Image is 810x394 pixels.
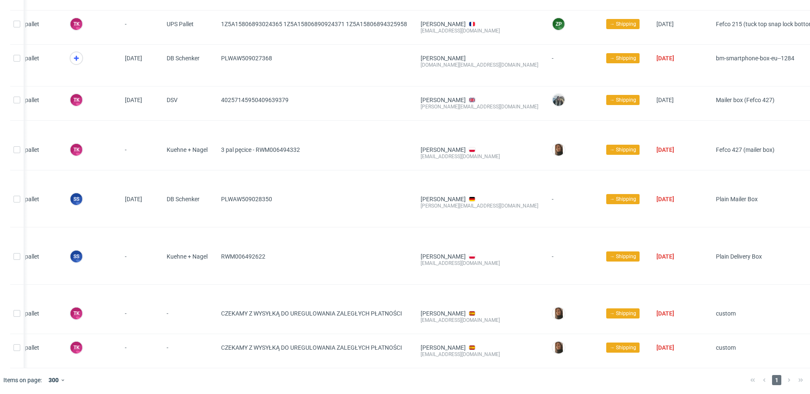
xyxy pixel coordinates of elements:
span: custom [716,344,736,351]
span: pallet [25,310,56,324]
span: Kuehne + Nagel [167,146,208,160]
span: [DATE] [656,310,674,317]
span: 1Z5A15806893024365 1Z5A15806890924371 1Z5A15806894325958 [221,21,407,27]
a: [PERSON_NAME] [421,97,466,103]
span: DB Schenker [167,196,208,217]
figcaption: SS [70,251,82,262]
span: Plain Delivery Box [716,253,762,260]
span: CZEKAMY Z WYSYŁKĄ DO UREGULOWANIA ZALEGŁYCH PŁATNOŚCI [221,310,402,317]
div: [PERSON_NAME][EMAIL_ADDRESS][DOMAIN_NAME] [421,202,538,209]
span: Plain Mailer Box [716,196,758,202]
span: Fefco 427 (mailer box) [716,146,775,153]
div: [PERSON_NAME][EMAIL_ADDRESS][DOMAIN_NAME] [421,103,538,110]
span: pallet [25,253,56,274]
div: [EMAIL_ADDRESS][DOMAIN_NAME] [421,27,538,34]
span: - [125,253,153,274]
span: PLWAW509028350 [221,196,272,202]
span: 40257145950409639379 [221,97,289,103]
span: - [125,344,153,358]
a: [PERSON_NAME] [421,253,466,260]
span: Mailer box (Fefco 427) [716,97,775,103]
span: → Shipping [610,20,636,28]
span: UPS Pallet [167,21,208,34]
span: → Shipping [610,146,636,154]
figcaption: TK [70,144,82,156]
img: Angelina Marć [553,144,564,156]
span: → Shipping [610,96,636,104]
span: [DATE] [656,196,674,202]
span: pallet [25,21,56,34]
span: PLWAW509027368 [221,55,272,62]
span: [DATE] [656,146,674,153]
span: pallet [25,55,56,76]
span: [DATE] [656,97,674,103]
a: [PERSON_NAME] [421,146,466,153]
a: [PERSON_NAME] [421,21,466,27]
span: - [167,344,208,358]
span: → Shipping [610,253,636,260]
span: 3 pal pęcice - RWM006494332 [221,146,300,153]
span: - [125,146,153,160]
span: → Shipping [610,195,636,203]
span: pallet [25,196,56,217]
div: - [552,192,593,202]
span: 1 [772,375,781,385]
span: DB Schenker [167,55,208,76]
span: RWM006492622 [221,253,265,260]
span: [DATE] [656,253,674,260]
figcaption: TK [70,308,82,319]
span: → Shipping [610,310,636,317]
img: Angelina Marć [553,342,564,354]
div: - [552,250,593,260]
span: custom [716,310,736,317]
span: - [125,310,153,324]
span: - [125,21,153,34]
span: pallet [25,97,56,110]
span: bm-smartphone-box-eu--1284 [716,55,794,62]
span: Kuehne + Nagel [167,253,208,274]
a: [PERSON_NAME] [421,344,466,351]
div: [EMAIL_ADDRESS][DOMAIN_NAME] [421,317,538,324]
img: Angelina Marć [553,308,564,319]
span: → Shipping [610,54,636,62]
div: [DOMAIN_NAME][EMAIL_ADDRESS][DOMAIN_NAME] [421,62,538,68]
div: [EMAIL_ADDRESS][DOMAIN_NAME] [421,260,538,267]
span: [DATE] [125,55,142,62]
figcaption: TK [70,94,82,106]
div: 300 [45,374,60,386]
span: pallet [25,344,56,358]
span: [DATE] [125,97,142,103]
span: [DATE] [656,55,674,62]
span: [DATE] [656,21,674,27]
figcaption: ZP [553,18,564,30]
span: - [167,310,208,324]
span: → Shipping [610,344,636,351]
a: [PERSON_NAME] [421,55,466,62]
a: [PERSON_NAME] [421,310,466,317]
div: [EMAIL_ADDRESS][DOMAIN_NAME] [421,153,538,160]
span: [DATE] [656,344,674,351]
span: pallet [25,146,56,160]
span: DSV [167,97,208,110]
img: Zeniuk Magdalena [553,94,564,106]
a: [PERSON_NAME] [421,196,466,202]
span: [DATE] [125,196,142,202]
span: Items on page: [3,376,42,384]
figcaption: TK [70,18,82,30]
div: [EMAIL_ADDRESS][DOMAIN_NAME] [421,351,538,358]
div: - [552,51,593,62]
figcaption: TK [70,342,82,354]
span: CZEKAMY Z WYSYŁKĄ DO UREGULOWANIA ZALEGŁYCH PŁATNOŚCI [221,344,402,351]
figcaption: SS [70,193,82,205]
